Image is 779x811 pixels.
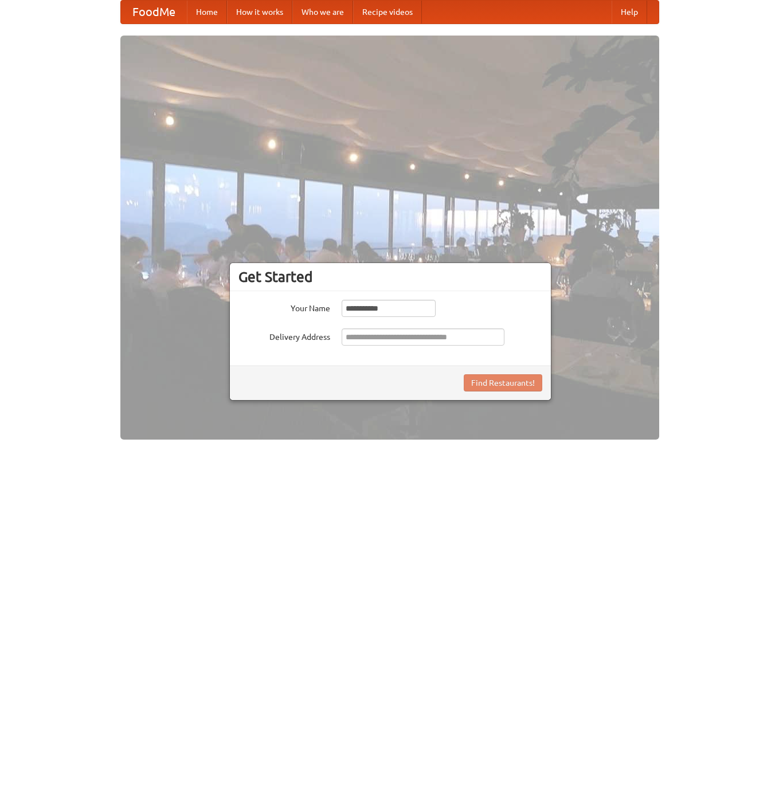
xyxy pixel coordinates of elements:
[121,1,187,23] a: FoodMe
[238,300,330,314] label: Your Name
[187,1,227,23] a: Home
[612,1,647,23] a: Help
[353,1,422,23] a: Recipe videos
[238,328,330,343] label: Delivery Address
[464,374,542,391] button: Find Restaurants!
[238,268,542,285] h3: Get Started
[292,1,353,23] a: Who we are
[227,1,292,23] a: How it works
